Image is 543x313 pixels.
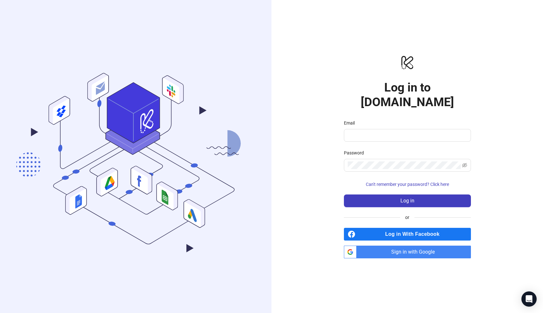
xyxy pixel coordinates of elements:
label: Email [344,119,359,126]
span: eye-invisible [462,163,467,168]
a: Sign in with Google [344,246,471,258]
a: Log in With Facebook [344,228,471,241]
input: Email [348,132,466,139]
span: Can't remember your password? Click here [366,182,449,187]
div: Open Intercom Messenger [521,291,537,307]
a: Can't remember your password? Click here [344,182,471,187]
button: Log in [344,194,471,207]
span: Sign in with Google [359,246,471,258]
input: Password [348,161,461,169]
span: or [400,214,414,221]
button: Can't remember your password? Click here [344,179,471,189]
span: Log in [400,198,414,204]
span: Log in With Facebook [358,228,471,241]
label: Password [344,149,368,156]
h1: Log in to [DOMAIN_NAME] [344,80,471,109]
